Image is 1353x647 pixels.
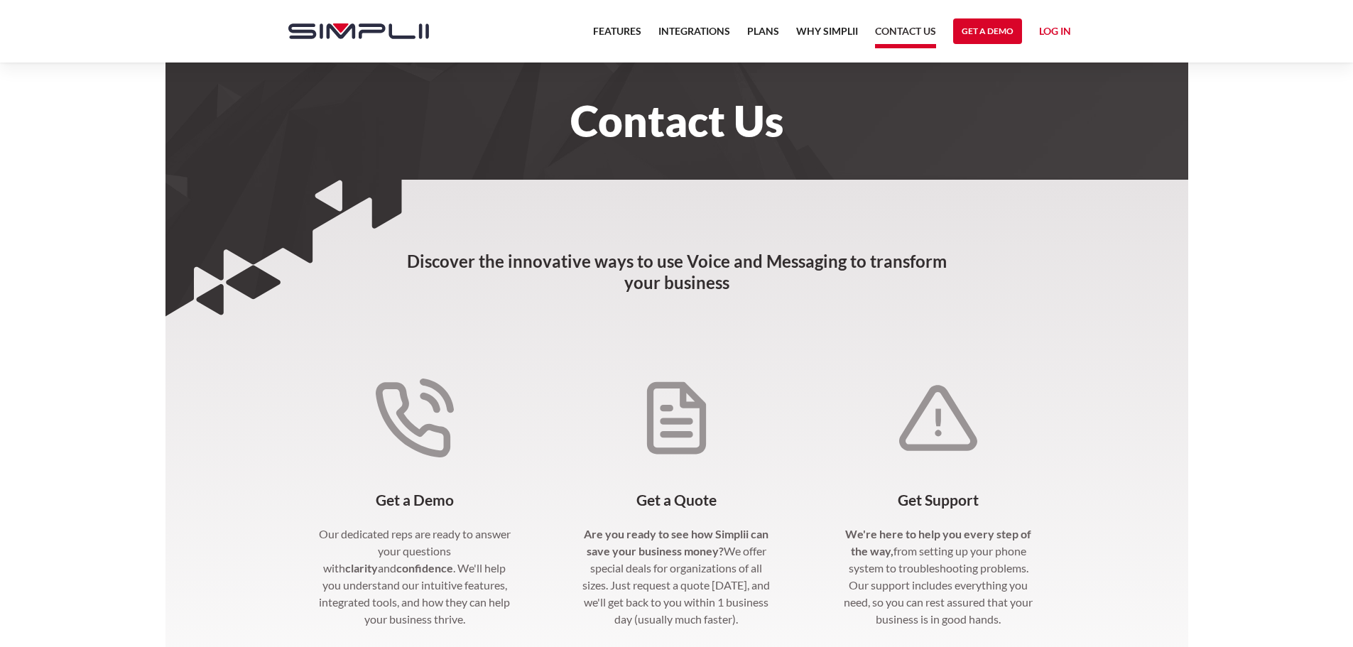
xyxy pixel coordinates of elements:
a: Integrations [658,23,730,48]
strong: clarity [345,561,378,575]
h4: Get Support [840,491,1037,509]
strong: confidence [396,561,453,575]
strong: Are you ready to see how Simplii can save your business money? [584,527,768,558]
a: Get a Demo [953,18,1022,44]
strong: We're here to help you every step of the way, [845,527,1031,558]
p: from setting up your phone system to troubleshooting problems. Our support includes everything yo... [840,526,1037,628]
a: Log in [1039,23,1071,44]
h1: Contact Us [274,105,1080,136]
p: We offer special deals for organizations of all sizes. Just request a quote [DATE], and we'll get... [578,526,775,628]
a: Plans [747,23,779,48]
a: Features [593,23,641,48]
p: Our dedicated reps are ready to answer your questions with and . We'll help you understand our in... [317,526,514,628]
img: Simplii [288,23,429,39]
a: Why Simplii [796,23,858,48]
strong: Discover the innovative ways to use Voice and Messaging to transform your business [407,251,947,293]
h4: Get a Quote [578,491,775,509]
h4: Get a Demo [317,491,514,509]
a: Contact US [875,23,936,48]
